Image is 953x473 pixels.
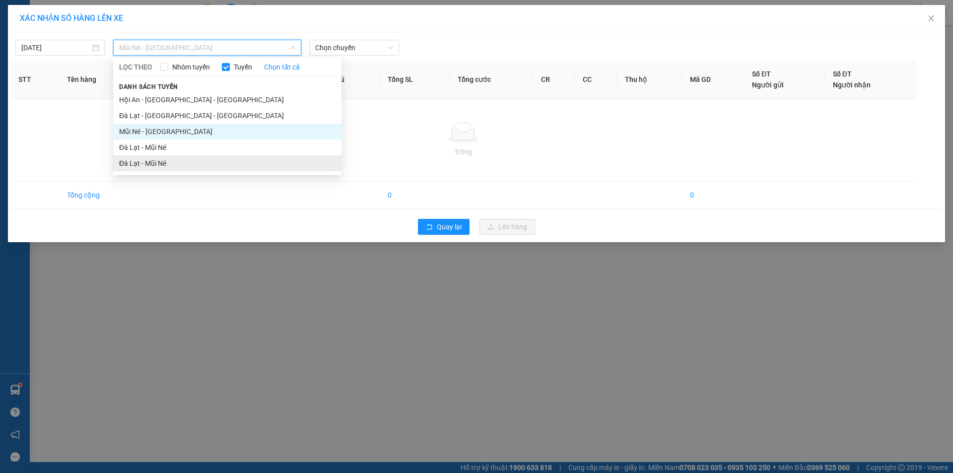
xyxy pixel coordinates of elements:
[113,139,341,155] li: Đà Lạt - Mũi Né
[116,31,196,43] div: [PERSON_NAME]
[131,57,186,74] span: 82a HTk
[119,40,295,55] span: Mũi Né - Đà Lạt
[833,70,852,78] span: Số ĐT
[380,61,450,99] th: Tổng SL
[116,8,196,31] div: [PERSON_NAME]
[20,13,123,23] span: XÁC NHẬN SỐ HÀNG LÊN XE
[833,81,871,89] span: Người nhận
[8,43,109,57] div: 0913071291
[18,146,908,157] div: Trống
[426,223,433,231] span: rollback
[21,42,90,53] input: 12/10/2025
[917,5,945,33] button: Close
[113,124,341,139] li: Mũi Né - [GEOGRAPHIC_DATA]
[59,61,141,99] th: Tên hàng
[113,108,341,124] li: Đà Lạt - [GEOGRAPHIC_DATA] - [GEOGRAPHIC_DATA]
[113,92,341,108] li: Hội An - [GEOGRAPHIC_DATA] - [GEOGRAPHIC_DATA]
[479,219,535,235] button: uploadLên hàng
[575,61,617,99] th: CC
[116,43,196,57] div: 0972346175
[116,8,140,19] span: Nhận:
[682,61,744,99] th: Mã GD
[8,8,24,19] span: Gửi:
[682,182,744,209] td: 0
[10,61,59,99] th: STT
[119,62,152,72] span: LỌC THEO
[8,8,109,31] div: [GEOGRAPHIC_DATA]
[533,61,575,99] th: CR
[752,81,784,89] span: Người gửi
[168,62,214,72] span: Nhóm tuyến
[230,62,256,72] span: Tuyến
[437,221,462,232] span: Quay lại
[380,182,450,209] td: 0
[450,61,533,99] th: Tổng cước
[927,14,935,22] span: close
[113,82,184,91] span: Danh sách tuyến
[418,219,470,235] button: rollbackQuay lại
[116,62,131,72] span: DĐ:
[264,62,300,72] a: Chọn tất cả
[752,70,771,78] span: Số ĐT
[59,182,141,209] td: Tổng cộng
[113,155,341,171] li: Đà Lạt - Mũi Né
[290,45,296,51] span: down
[8,31,109,43] div: nam
[315,40,393,55] span: Chọn chuyến
[617,61,681,99] th: Thu hộ
[313,61,380,99] th: Ghi chú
